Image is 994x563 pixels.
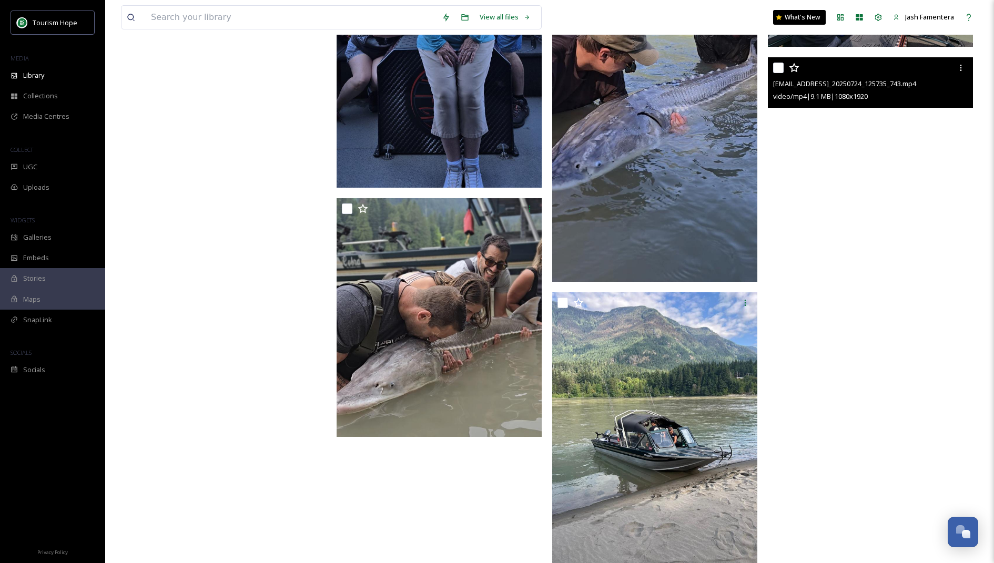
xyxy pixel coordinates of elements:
[23,91,58,101] span: Collections
[773,79,916,88] span: [EMAIL_ADDRESS]_20250724_125735_743.mp4
[146,6,437,29] input: Search your library
[23,315,52,325] span: SnapLink
[905,12,954,22] span: Jash Famentera
[11,216,35,224] span: WIDGETS
[23,365,45,375] span: Socials
[23,70,44,80] span: Library
[23,273,46,283] span: Stories
[23,294,40,304] span: Maps
[11,146,33,153] span: COLLECT
[23,162,37,172] span: UGC
[23,232,52,242] span: Galleries
[888,7,959,27] a: Jash Famentera
[37,549,68,556] span: Privacy Policy
[773,91,868,101] span: video/mp4 | 9.1 MB | 1080 x 1920
[23,182,49,192] span: Uploads
[37,545,68,558] a: Privacy Policy
[773,10,826,25] a: What's New
[11,54,29,62] span: MEDIA
[474,7,536,27] a: View all files
[948,517,978,547] button: Open Chat
[768,57,973,422] video: ext_1753853534.918365_topwaterguideservices@gmail.com-VID_20250724_125735_743.mp4
[337,198,542,437] img: ext_1756312737.287328_topwaterguideservices@gmail.com-Screenshot_20250805_220003_Gallery.jpg
[23,111,69,121] span: Media Centres
[23,253,49,263] span: Embeds
[17,17,27,28] img: logo.png
[11,349,32,356] span: SOCIALS
[33,18,77,27] span: Tourism Hope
